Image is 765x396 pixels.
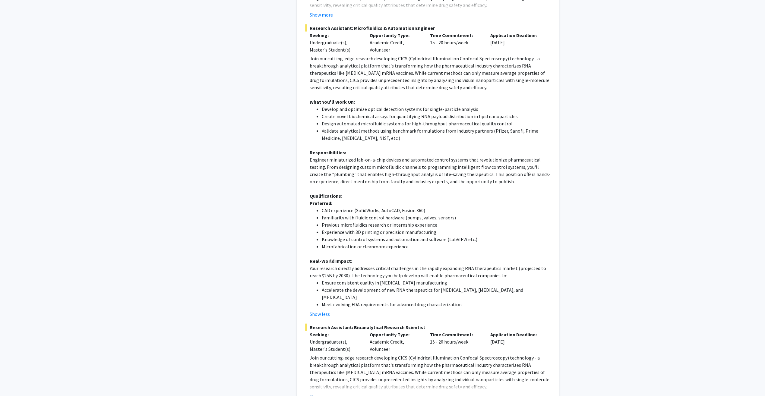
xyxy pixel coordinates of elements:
div: 15 - 20 hours/week [425,32,486,53]
p: Time Commitment: [430,331,481,338]
strong: Qualifications: [310,193,342,199]
li: Microfabrication or cleanroom experience [322,243,551,250]
p: Time Commitment: [430,32,481,39]
span: Research Assistant: Bioanalytical Research Scientist [305,324,551,331]
li: Create novel biochemical assays for quantifying RNA payload distribution in lipid nanoparticles [322,113,551,120]
li: Meet evolving FDA requirements for advanced drug characterization [322,301,551,308]
span: Research Assistant: Microfluidics & Automation Engineer [305,24,551,32]
li: Ensure consistent quality in [MEDICAL_DATA] manufacturing [322,279,551,286]
div: 15 - 20 hours/week [425,331,486,353]
li: Accelerate the development of new RNA therapeutics for [MEDICAL_DATA], [MEDICAL_DATA], and [MEDIC... [322,286,551,301]
li: Develop and optimize optical detection systems for single-particle analysis [322,105,551,113]
div: Academic Credit, Volunteer [365,32,425,53]
p: Your research directly addresses critical challenges in the rapidly expanding RNA therapeutics ma... [310,265,551,279]
li: Experience with 3D printing or precision manufacturing [322,228,551,236]
strong: Responsibilities: [310,149,346,156]
strong: Real-World Impact: [310,258,352,264]
p: Engineer miniaturized lab-on-a-chip devices and automated control systems that revolutionize phar... [310,156,551,185]
li: Design automated microfluidic systems for high-throughput pharmaceutical quality control [322,120,551,127]
p: Join our cutting-edge research developing CICS (Cylindrical Illumination Confocal Spectroscopy) t... [310,55,551,91]
li: Previous microfluidics research or internship experience [322,221,551,228]
p: Join our cutting-edge research developing CICS (Cylindrical Illumination Confocal Spectroscopy) t... [310,354,551,390]
div: [DATE] [486,32,546,53]
p: Application Deadline: [490,32,542,39]
li: CAD experience (SolidWorks, AutoCAD, Fusion 360) [322,207,551,214]
strong: Preferred: [310,200,332,206]
li: Validate analytical methods using benchmark formulations from industry partners (Pfizer, Sanofi, ... [322,127,551,142]
div: Academic Credit, Volunteer [365,331,425,353]
div: Undergraduate(s), Master's Student(s) [310,338,361,353]
li: Knowledge of control systems and automation and software (LabVIEW etc.) [322,236,551,243]
p: Opportunity Type: [370,331,421,338]
p: Seeking: [310,32,361,39]
strong: What You'll Work On: [310,99,355,105]
div: Undergraduate(s), Master's Student(s) [310,39,361,53]
button: Show more [310,11,333,18]
li: Familiarity with fluidic control hardware (pumps, valves, sensors) [322,214,551,221]
button: Show less [310,310,330,318]
iframe: Chat [5,369,26,391]
div: [DATE] [486,331,546,353]
p: Seeking: [310,331,361,338]
p: Opportunity Type: [370,32,421,39]
p: Application Deadline: [490,331,542,338]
